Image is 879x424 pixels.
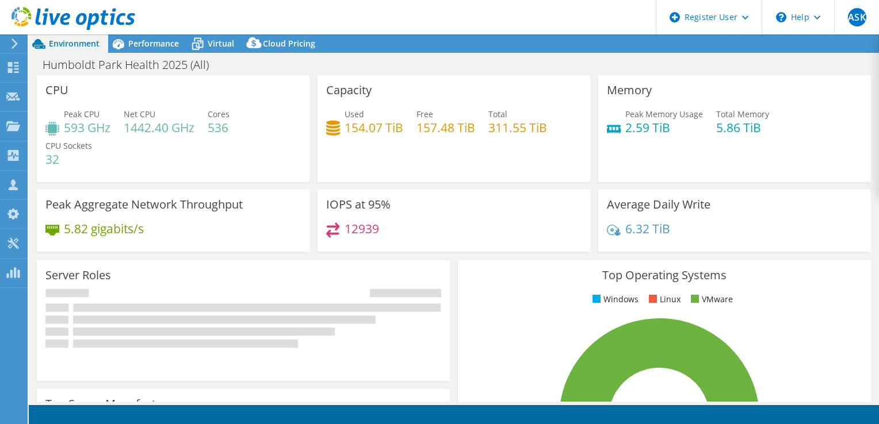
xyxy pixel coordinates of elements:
[64,222,144,235] h4: 5.82 gigabits/s
[625,109,703,120] span: Peak Memory Usage
[124,121,194,134] h4: 1442.40 GHz
[345,109,364,120] span: Used
[45,398,184,410] h3: Top Server Manufacturers
[607,84,652,97] h3: Memory
[208,121,230,134] h4: 536
[488,109,507,120] span: Total
[326,84,372,97] h3: Capacity
[64,109,100,120] span: Peak CPU
[607,198,710,211] h3: Average Daily Write
[64,121,110,134] h4: 593 GHz
[467,269,862,282] h3: Top Operating Systems
[848,8,866,26] span: ASK
[208,109,230,120] span: Cores
[590,293,639,306] li: Windows
[128,38,179,49] span: Performance
[716,121,769,134] h4: 5.86 TiB
[416,121,475,134] h4: 157.48 TiB
[646,293,681,306] li: Linux
[688,293,733,306] li: VMware
[625,121,703,134] h4: 2.59 TiB
[45,198,243,211] h3: Peak Aggregate Network Throughput
[37,59,227,71] h1: Humboldt Park Health 2025 (All)
[345,222,379,235] h4: 12939
[124,109,155,120] span: Net CPU
[776,12,786,22] svg: \n
[345,121,403,134] h4: 154.07 TiB
[716,109,769,120] span: Total Memory
[208,38,234,49] span: Virtual
[45,269,111,282] h3: Server Roles
[625,222,670,235] h4: 6.32 TiB
[326,198,391,211] h3: IOPS at 95%
[488,121,547,134] h4: 311.55 TiB
[45,153,92,165] h4: 32
[49,38,100,49] span: Environment
[45,84,68,97] h3: CPU
[416,109,433,120] span: Free
[45,140,92,151] span: CPU Sockets
[263,38,315,49] span: Cloud Pricing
